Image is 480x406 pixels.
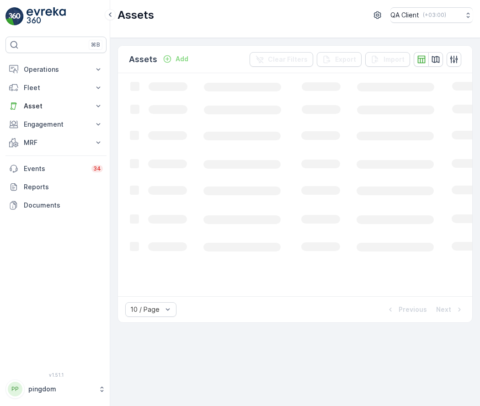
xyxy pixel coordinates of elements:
[365,52,410,67] button: Import
[268,55,308,64] p: Clear Filters
[5,178,107,196] a: Reports
[436,305,451,314] p: Next
[117,8,154,22] p: Assets
[176,54,188,64] p: Add
[5,196,107,214] a: Documents
[390,11,419,20] p: QA Client
[28,385,94,394] p: pingdom
[24,101,88,111] p: Asset
[24,120,88,129] p: Engagement
[250,52,313,67] button: Clear Filters
[24,164,86,173] p: Events
[5,115,107,134] button: Engagement
[8,382,22,396] div: PP
[5,160,107,178] a: Events34
[5,7,24,26] img: logo
[5,97,107,115] button: Asset
[24,182,103,192] p: Reports
[24,65,88,74] p: Operations
[5,79,107,97] button: Fleet
[435,304,465,315] button: Next
[385,304,428,315] button: Previous
[423,11,446,19] p: ( +03:00 )
[399,305,427,314] p: Previous
[93,165,101,172] p: 34
[5,372,107,378] span: v 1.51.1
[390,7,473,23] button: QA Client(+03:00)
[91,41,100,48] p: ⌘B
[24,138,88,147] p: MRF
[24,83,88,92] p: Fleet
[335,55,356,64] p: Export
[129,53,157,66] p: Assets
[27,7,66,26] img: logo_light-DOdMpM7g.png
[384,55,405,64] p: Import
[5,379,107,399] button: PPpingdom
[24,201,103,210] p: Documents
[317,52,362,67] button: Export
[5,60,107,79] button: Operations
[159,53,192,64] button: Add
[5,134,107,152] button: MRF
